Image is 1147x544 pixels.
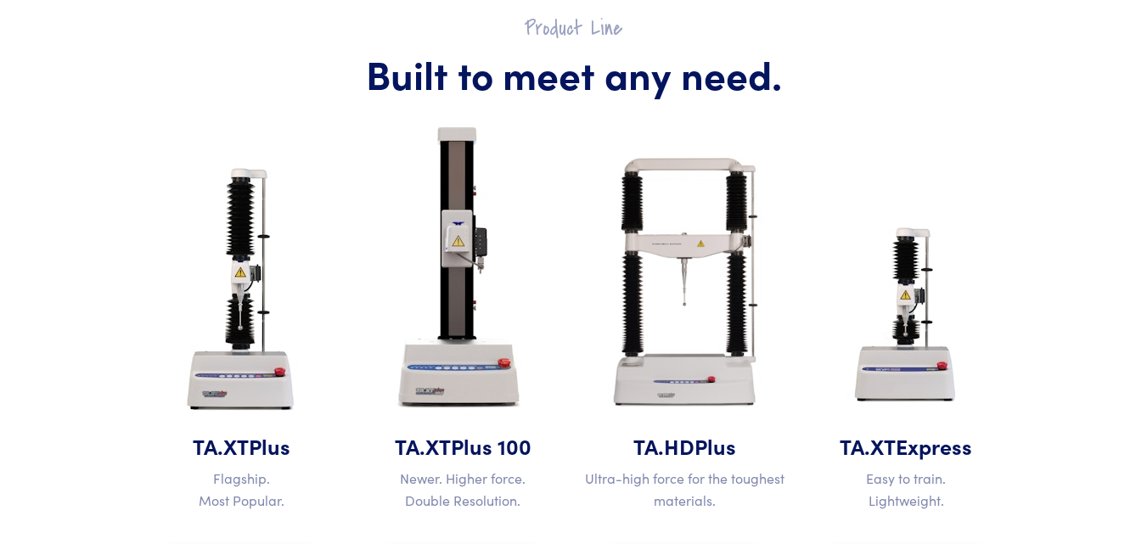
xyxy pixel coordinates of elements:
[162,155,321,431] img: ta-xt-plus-analyzer.jpg
[141,468,342,511] p: Flagship. Most Popular.
[806,468,1007,511] p: Easy to train. Lightweight.
[896,431,972,461] span: Express
[584,431,785,461] h5: TA.HD
[584,133,785,431] img: ta-hd-analyzer.jpg
[363,431,564,461] h5: TA.XT
[833,198,979,431] img: ta-xt-express-analyzer.jpg
[141,15,1007,42] h2: Product Line
[806,431,1007,461] h5: TA.XT
[363,468,564,511] p: Newer. Higher force. Double Resolution.
[249,431,290,461] span: Plus
[451,431,531,461] span: Plus 100
[141,431,342,461] h5: TA.XT
[694,431,736,461] span: Plus
[378,104,548,431] img: ta-xt-100-analyzer.jpg
[584,468,785,511] p: Ultra-high force for the toughest materials.
[141,49,1007,98] h1: Built to meet any need.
